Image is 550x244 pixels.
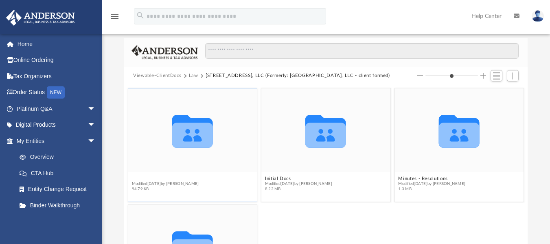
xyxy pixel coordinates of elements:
span: arrow_drop_down [88,117,104,134]
img: User Pic [532,10,544,22]
a: Home [6,36,108,52]
span: Modified [DATE] by [PERSON_NAME] [265,181,332,187]
a: Online Ordering [6,52,108,68]
button: Minutes - Resolutions [398,176,465,181]
span: Modified [DATE] by [PERSON_NAME] [398,181,465,187]
span: arrow_drop_down [88,101,104,117]
a: Platinum Q&Aarrow_drop_down [6,101,108,117]
button: Add [507,70,519,81]
button: [STREET_ADDRESS], LLC (Formerly: [GEOGRAPHIC_DATA], LLC - client formed) [206,72,390,79]
img: Anderson Advisors Platinum Portal [4,10,77,26]
a: Digital Productsarrow_drop_down [6,117,108,133]
button: Decrease column size [417,73,423,79]
i: menu [110,11,120,21]
a: CTA Hub [11,165,108,181]
input: Column size [425,73,478,79]
span: 94.79 KB [132,187,199,192]
div: NEW [47,86,65,99]
span: Modified [DATE] by [PERSON_NAME] [132,181,199,187]
button: Increase column size [480,73,486,79]
a: My Blueprint [11,213,104,230]
a: menu [110,15,120,21]
a: Tax Organizers [6,68,108,84]
a: Binder Walkthrough [11,197,108,213]
button: Switch to List View [491,70,503,81]
span: arrow_drop_down [88,133,104,149]
a: Overview [11,149,108,165]
span: 1.3 MB [398,187,465,192]
button: Annual Reports [132,176,199,181]
button: Initial Docs [265,176,332,181]
button: Viewable-ClientDocs [133,72,181,79]
span: 8.22 MB [265,187,332,192]
input: Search files and folders [205,43,519,59]
button: Law [189,72,198,79]
a: Order StatusNEW [6,84,108,101]
a: My Entitiesarrow_drop_down [6,133,108,149]
i: search [136,11,145,20]
a: Entity Change Request [11,181,108,198]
